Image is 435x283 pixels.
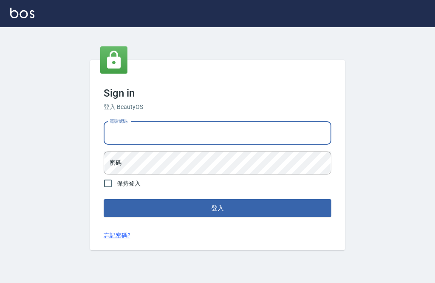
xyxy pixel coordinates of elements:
span: 保持登入 [117,179,141,188]
h6: 登入 BeautyOS [104,103,331,111]
h3: Sign in [104,87,331,99]
button: 登入 [104,199,331,217]
img: Logo [10,8,34,18]
a: 忘記密碼? [104,231,130,240]
label: 電話號碼 [110,118,127,124]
